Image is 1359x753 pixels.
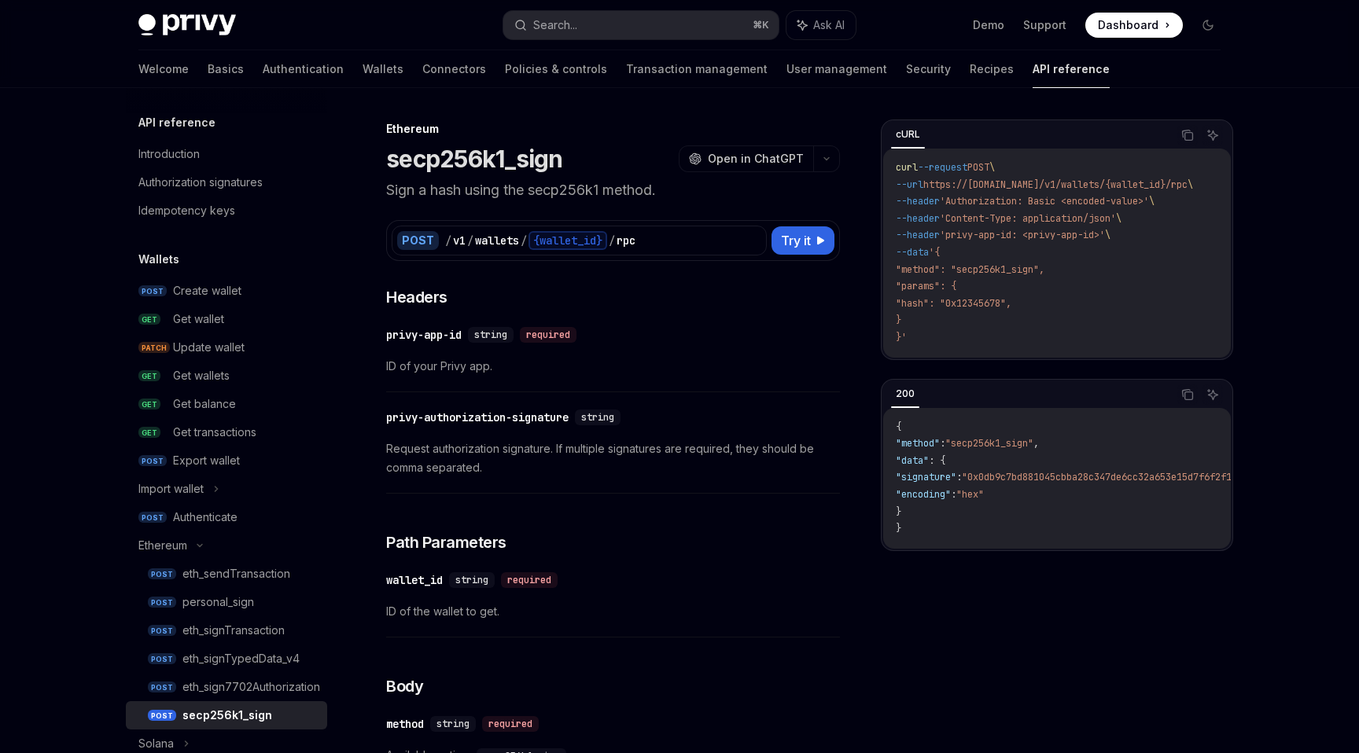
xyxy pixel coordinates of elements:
span: string [581,411,614,424]
a: POSTeth_signTypedData_v4 [126,645,327,673]
a: Transaction management [626,50,768,88]
div: method [386,716,424,732]
span: } [896,505,901,518]
span: "hash": "0x12345678", [896,297,1011,310]
div: Import wallet [138,479,204,498]
div: / [445,233,451,248]
span: POST [148,653,176,665]
a: Recipes [970,50,1014,88]
a: Welcome [138,50,189,88]
div: Search... [533,16,577,35]
a: GETGet wallet [126,305,327,333]
span: GET [138,427,160,439]
div: eth_signTransaction [182,621,285,640]
div: required [501,572,558,588]
a: POSTAuthenticate [126,503,327,531]
div: / [467,233,473,248]
a: POSTCreate wallet [126,277,327,305]
span: : [940,437,945,450]
span: \ [1188,178,1193,191]
div: secp256k1_sign [182,706,272,725]
a: POSTsecp256k1_sign [126,701,327,729]
span: } [896,314,901,326]
div: privy-app-id [386,327,462,343]
span: { [896,421,901,433]
span: --header [896,229,940,241]
span: \ [1149,195,1155,208]
a: GETGet wallets [126,362,327,390]
div: Get wallets [173,366,230,385]
span: Ask AI [813,17,845,33]
a: Dashboard [1085,13,1183,38]
div: wallets [475,233,519,248]
span: --header [896,212,940,225]
div: Solana [138,734,174,753]
span: "hex" [956,488,984,501]
div: 200 [891,384,919,403]
span: POST [148,568,176,580]
span: POST [148,625,176,637]
button: Search...⌘K [503,11,779,39]
div: Authenticate [173,508,238,527]
a: PATCHUpdate wallet [126,333,327,362]
h5: Wallets [138,250,179,269]
span: POST [148,710,176,722]
span: --request [918,161,967,174]
div: Idempotency keys [138,201,235,220]
span: POST [138,285,167,297]
span: , [1033,437,1039,450]
a: Support [1023,17,1066,33]
div: privy-authorization-signature [386,410,569,425]
span: GET [138,314,160,325]
a: Basics [208,50,244,88]
a: User management [786,50,887,88]
div: Get wallet [173,310,224,329]
a: Authorization signatures [126,168,327,197]
div: Get transactions [173,423,256,442]
span: : [951,488,956,501]
a: POSTeth_sendTransaction [126,560,327,588]
span: \ [1116,212,1121,225]
span: 'Content-Type: application/json' [940,212,1116,225]
button: Open in ChatGPT [679,145,813,172]
a: POSTeth_sign7702Authorization [126,673,327,701]
div: / [609,233,615,248]
div: {wallet_id} [528,231,607,250]
button: Copy the contents from the code block [1177,384,1198,405]
a: POSTpersonal_sign [126,588,327,616]
div: Export wallet [173,451,240,470]
span: --header [896,195,940,208]
span: 'privy-app-id: <privy-app-id>' [940,229,1105,241]
span: https://[DOMAIN_NAME]/v1/wallets/{wallet_id}/rpc [923,178,1188,191]
span: 'Authorization: Basic <encoded-value>' [940,195,1149,208]
div: rpc [617,233,635,248]
span: "encoding" [896,488,951,501]
div: personal_sign [182,593,254,612]
span: POST [138,512,167,523]
button: Toggle dark mode [1195,13,1221,38]
div: Authorization signatures [138,173,263,192]
a: Authentication [263,50,344,88]
span: string [436,718,470,730]
span: '{ [929,246,940,259]
button: Copy the contents from the code block [1177,125,1198,145]
a: Introduction [126,140,327,168]
span: }' [896,331,907,343]
span: Try it [781,231,811,250]
a: GETGet balance [126,390,327,418]
span: PATCH [138,342,170,354]
span: curl [896,161,918,174]
span: POST [148,597,176,608]
div: Ethereum [386,121,840,137]
span: GET [138,399,160,410]
span: "data" [896,454,929,467]
button: Try it [772,226,834,255]
span: "params": { [896,280,956,292]
div: Ethereum [138,536,187,555]
div: eth_signTypedData_v4 [182,649,300,668]
div: required [520,327,576,343]
a: POSTExport wallet [126,446,327,475]
span: POST [148,681,176,693]
button: Ask AI [1202,384,1223,405]
div: eth_sign7702Authorization [182,678,320,696]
